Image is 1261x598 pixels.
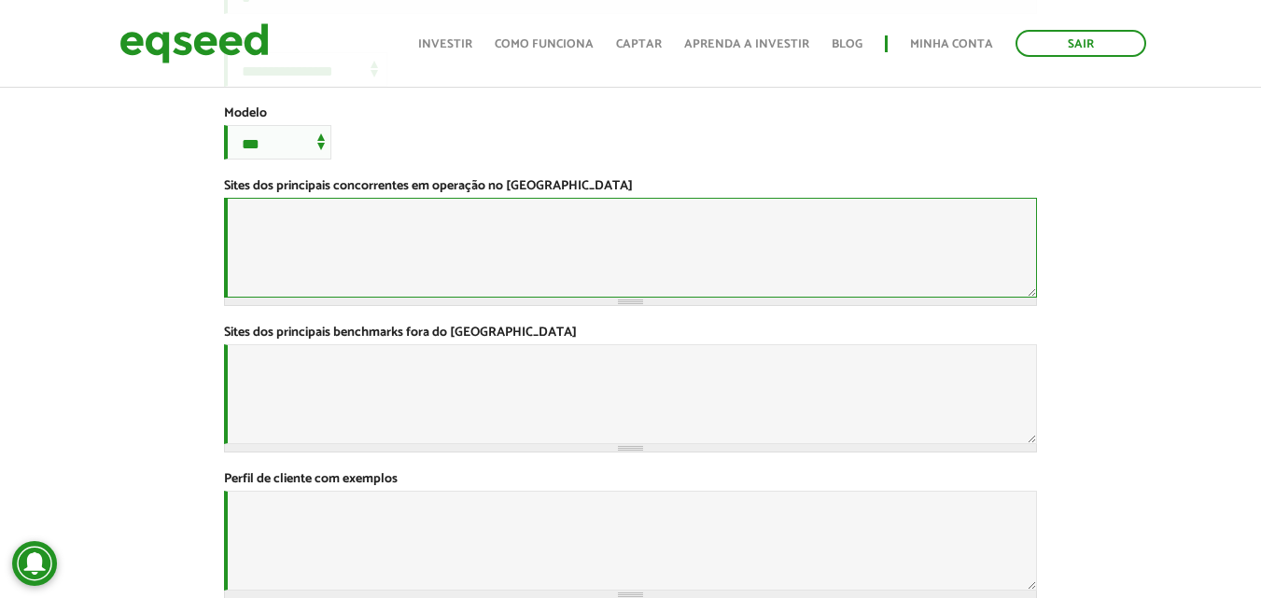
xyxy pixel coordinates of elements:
a: Sair [1016,30,1146,57]
img: EqSeed [119,19,269,68]
label: Perfil de cliente com exemplos [224,473,398,486]
label: Sites dos principais benchmarks fora do [GEOGRAPHIC_DATA] [224,327,577,340]
a: Blog [832,38,862,50]
a: Como funciona [495,38,594,50]
label: Modelo [224,107,267,120]
a: Investir [418,38,472,50]
label: Sites dos principais concorrentes em operação no [GEOGRAPHIC_DATA] [224,180,633,193]
a: Captar [616,38,662,50]
a: Aprenda a investir [684,38,809,50]
a: Minha conta [910,38,993,50]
